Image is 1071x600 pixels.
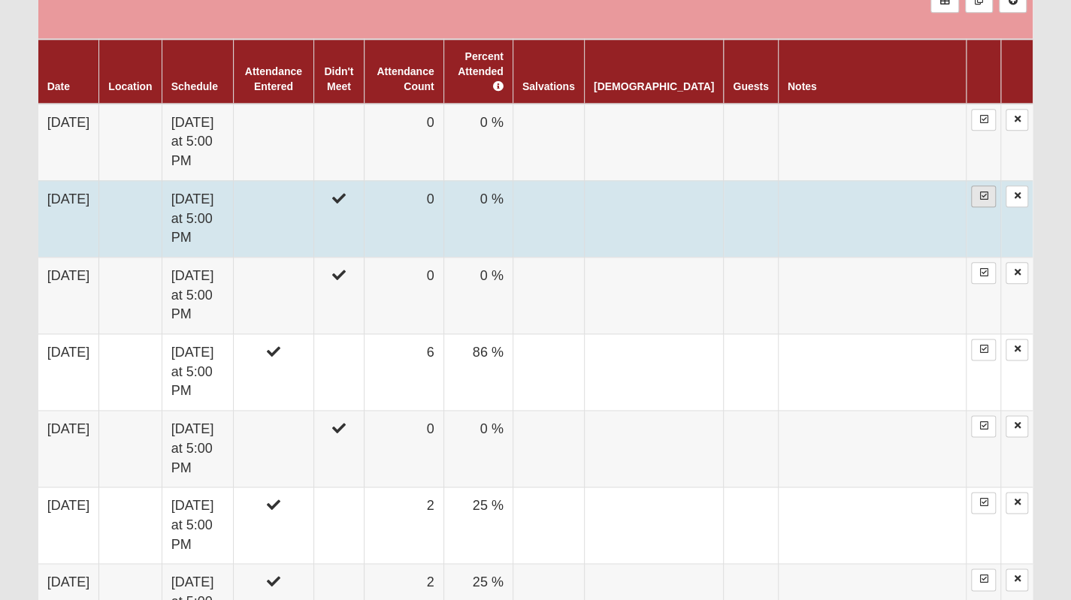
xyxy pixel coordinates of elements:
[162,334,233,411] td: [DATE] at 5:00 PM
[971,339,996,360] a: Enter Attendance
[971,492,996,514] a: Enter Attendance
[971,185,996,207] a: Enter Attendance
[788,80,817,92] a: Notes
[1006,415,1028,437] a: Delete
[38,257,99,333] td: [DATE]
[245,65,302,92] a: Attendance Entered
[365,487,443,564] td: 2
[1006,109,1028,131] a: Delete
[724,39,778,104] th: Guests
[971,568,996,590] a: Enter Attendance
[162,487,233,564] td: [DATE] at 5:00 PM
[377,65,434,92] a: Attendance Count
[365,104,443,181] td: 0
[1006,339,1028,360] a: Delete
[513,39,584,104] th: Salvations
[1006,185,1028,207] a: Delete
[162,411,233,487] td: [DATE] at 5:00 PM
[38,487,99,564] td: [DATE]
[162,257,233,333] td: [DATE] at 5:00 PM
[365,257,443,333] td: 0
[108,80,152,92] a: Location
[38,334,99,411] td: [DATE]
[38,180,99,257] td: [DATE]
[365,411,443,487] td: 0
[162,104,233,181] td: [DATE] at 5:00 PM
[365,180,443,257] td: 0
[365,334,443,411] td: 6
[443,487,513,564] td: 25 %
[1006,262,1028,284] a: Delete
[443,334,513,411] td: 86 %
[584,39,723,104] th: [DEMOGRAPHIC_DATA]
[171,80,218,92] a: Schedule
[443,180,513,257] td: 0 %
[162,180,233,257] td: [DATE] at 5:00 PM
[443,411,513,487] td: 0 %
[971,109,996,131] a: Enter Attendance
[971,415,996,437] a: Enter Attendance
[47,80,70,92] a: Date
[38,104,99,181] td: [DATE]
[443,104,513,181] td: 0 %
[443,257,513,333] td: 0 %
[971,262,996,284] a: Enter Attendance
[38,411,99,487] td: [DATE]
[324,65,353,92] a: Didn't Meet
[1006,568,1028,590] a: Delete
[458,50,504,92] a: Percent Attended
[1006,492,1028,514] a: Delete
